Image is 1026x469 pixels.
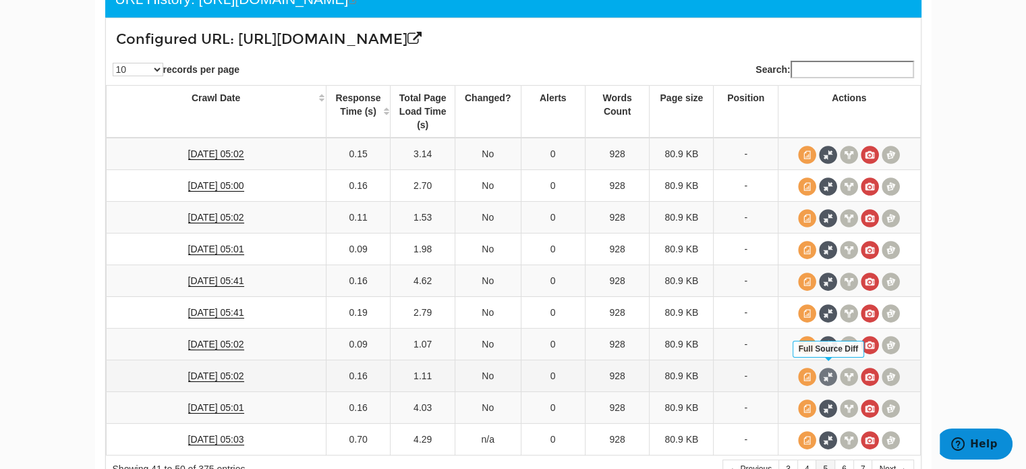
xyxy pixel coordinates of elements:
[840,146,858,164] span: View headers
[455,329,521,360] td: No
[521,424,585,456] td: 0
[585,86,649,138] th: Words Count
[819,304,837,323] span: Full Source Diff
[455,297,521,329] td: No
[714,392,778,424] td: -
[391,265,455,297] td: 4.62
[861,273,879,291] span: View screenshot
[326,170,391,202] td: 0.16
[650,329,714,360] td: 80.9 KB
[861,336,879,354] span: View screenshot
[521,392,585,424] td: 0
[391,170,455,202] td: 2.70
[585,360,649,392] td: 928
[521,297,585,329] td: 0
[455,392,521,424] td: No
[585,265,649,297] td: 928
[650,138,714,170] td: 80.9 KB
[585,170,649,202] td: 928
[188,370,244,382] a: [DATE] 05:02
[391,297,455,329] td: 2.79
[326,329,391,360] td: 0.09
[326,297,391,329] td: 0.19
[882,431,900,449] span: Compare screenshots
[882,177,900,196] span: Compare screenshots
[840,273,858,291] span: View headers
[840,431,858,449] span: View headers
[861,399,879,418] span: View screenshot
[819,146,837,164] span: Full Source Diff
[778,86,920,138] th: Actions
[798,209,816,227] span: View source
[650,86,714,138] th: Page size
[455,424,521,456] td: n/a
[714,138,778,170] td: -
[650,265,714,297] td: 80.9 KB
[882,146,900,164] span: Compare screenshots
[521,329,585,360] td: 0
[882,241,900,259] span: Compare screenshots
[798,146,816,164] span: View source
[940,429,1013,462] iframe: Opens a widget where you can find more information
[882,399,900,418] span: Compare screenshots
[391,138,455,170] td: 3.14
[326,360,391,392] td: 0.16
[585,138,649,170] td: 928
[585,392,649,424] td: 928
[714,202,778,233] td: -
[326,233,391,265] td: 0.09
[188,180,244,192] a: [DATE] 05:00
[840,336,858,354] span: View headers
[188,148,244,160] a: [DATE] 05:02
[455,138,521,170] td: No
[455,233,521,265] td: No
[391,329,455,360] td: 1.07
[650,392,714,424] td: 80.9 KB
[650,170,714,202] td: 80.9 KB
[650,424,714,456] td: 80.9 KB
[455,170,521,202] td: No
[861,146,879,164] span: View screenshot
[714,424,778,456] td: -
[840,177,858,196] span: View headers
[882,209,900,227] span: Compare screenshots
[819,241,837,259] span: Full Source Diff
[798,273,816,291] span: View source
[521,138,585,170] td: 0
[756,61,913,78] label: Search:
[326,265,391,297] td: 0.16
[882,368,900,386] span: Compare screenshots
[819,273,837,291] span: Full Source Diff
[714,86,778,138] th: Position
[113,63,240,76] label: records per page
[188,244,244,255] a: [DATE] 05:01
[882,336,900,354] span: Compare screenshots
[650,233,714,265] td: 80.9 KB
[798,336,816,354] span: View source
[391,392,455,424] td: 4.03
[326,86,391,138] th: Response Time (s): activate to sort column ascending
[326,392,391,424] td: 0.16
[326,424,391,456] td: 0.70
[791,61,914,78] input: Search:
[188,212,244,223] a: [DATE] 05:02
[882,304,900,323] span: Compare screenshots
[521,233,585,265] td: 0
[391,360,455,392] td: 1.11
[793,341,865,358] div: Full Source Diff
[391,86,455,138] th: Total Page Load Time (s)
[188,434,244,445] a: [DATE] 05:03
[326,202,391,233] td: 0.11
[861,368,879,386] span: View screenshot
[455,202,521,233] td: No
[840,304,858,323] span: View headers
[714,233,778,265] td: -
[882,273,900,291] span: Compare screenshots
[840,241,858,259] span: View headers
[585,202,649,233] td: 928
[861,241,879,259] span: View screenshot
[521,170,585,202] td: 0
[455,265,521,297] td: No
[188,339,244,350] a: [DATE] 05:02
